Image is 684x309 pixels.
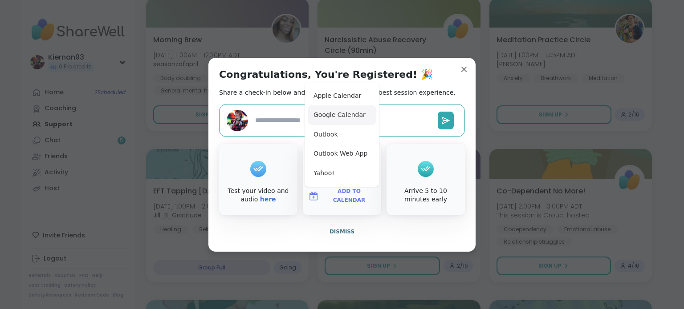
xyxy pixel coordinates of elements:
div: Arrive 5 to 10 minutes early [388,187,463,204]
button: Yahoo! [308,164,376,183]
a: here [260,196,276,203]
button: Apple Calendar [308,86,376,106]
div: Test your video and audio [221,187,296,204]
button: Add to Calendar [305,187,379,205]
button: Google Calendar [308,105,376,125]
h2: Share a check-in below and see our tips to get the best session experience. [219,88,456,97]
img: ShareWell Logomark [308,191,319,201]
h1: Congratulations, You're Registered! 🎉 [219,68,433,81]
button: Dismiss [219,222,465,241]
span: Dismiss [330,229,354,235]
span: Add to Calendar [322,187,376,205]
button: Outlook [308,125,376,144]
button: Outlook Web App [308,144,376,164]
img: Kiernan93 [227,110,248,131]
